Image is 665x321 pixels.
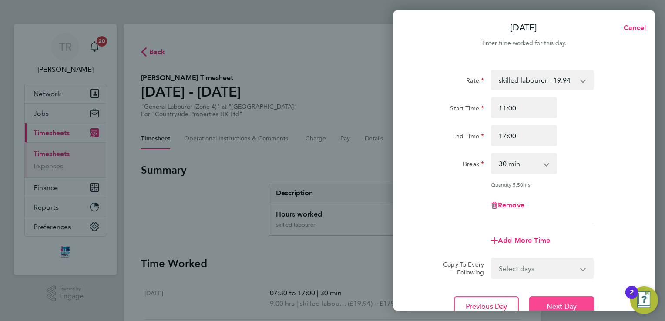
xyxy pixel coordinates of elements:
[610,19,655,37] button: Cancel
[491,237,550,244] button: Add More Time
[498,201,524,209] span: Remove
[466,77,484,87] label: Rate
[491,125,557,146] input: E.g. 18:00
[491,97,557,118] input: E.g. 08:00
[510,22,537,34] p: [DATE]
[513,181,523,188] span: 5.50
[529,296,594,317] button: Next Day
[454,296,519,317] button: Previous Day
[436,261,484,276] label: Copy To Every Following
[466,302,507,311] span: Previous Day
[452,132,484,143] label: End Time
[630,286,658,314] button: Open Resource Center, 2 new notifications
[498,236,550,244] span: Add More Time
[491,181,594,188] div: Quantity: hrs
[547,302,577,311] span: Next Day
[491,202,524,209] button: Remove
[621,23,646,32] span: Cancel
[630,292,634,304] div: 2
[393,38,655,49] div: Enter time worked for this day.
[463,160,484,171] label: Break
[450,104,484,115] label: Start Time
